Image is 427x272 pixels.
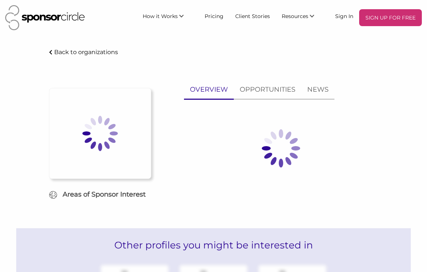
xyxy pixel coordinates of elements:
[229,9,276,22] a: Client Stories
[5,5,85,30] img: Sponsor Circle Logo
[137,9,199,26] li: How it Works
[244,112,318,185] img: Loading spinner
[307,84,329,95] p: NEWS
[190,84,228,95] p: OVERVIEW
[362,12,419,23] p: SIGN UP FOR FREE
[16,228,411,262] h2: Other profiles you might be interested in
[240,84,295,95] p: OPPORTUNITIES
[143,13,178,20] span: How it Works
[49,191,57,199] img: Globe Icon
[329,9,359,22] a: Sign In
[282,13,308,20] span: Resources
[66,99,134,167] img: Loading spinner
[276,9,329,26] li: Resources
[199,9,229,22] a: Pricing
[44,190,157,199] h6: Areas of Sponsor Interest
[54,49,118,56] p: Back to organizations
